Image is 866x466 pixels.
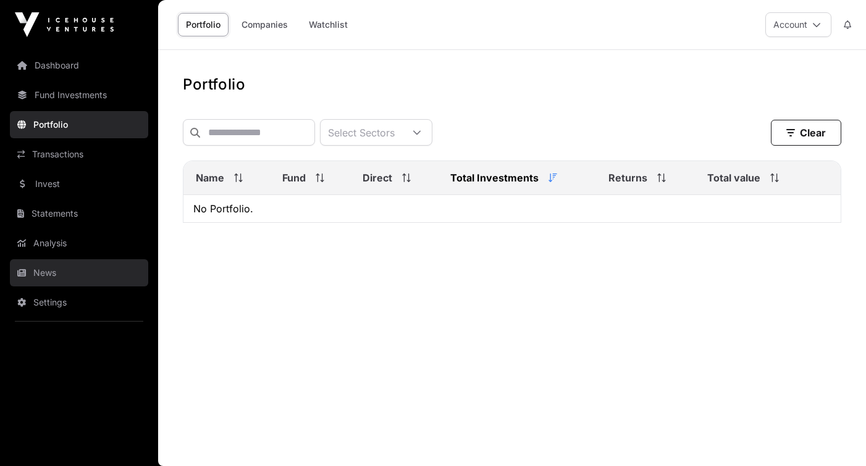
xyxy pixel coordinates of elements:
[10,200,148,227] a: Statements
[10,141,148,168] a: Transactions
[771,120,841,146] button: Clear
[282,170,306,185] span: Fund
[707,170,760,185] span: Total value
[10,81,148,109] a: Fund Investments
[15,12,114,37] img: Icehouse Ventures Logo
[10,170,148,198] a: Invest
[10,111,148,138] a: Portfolio
[10,259,148,286] a: News
[765,12,831,37] button: Account
[183,195,841,223] td: No Portfolio.
[10,230,148,257] a: Analysis
[10,52,148,79] a: Dashboard
[321,120,402,145] div: Select Sectors
[804,407,866,466] iframe: Chat Widget
[10,289,148,316] a: Settings
[233,13,296,36] a: Companies
[450,170,539,185] span: Total Investments
[178,13,229,36] a: Portfolio
[183,75,841,94] h1: Portfolio
[196,170,224,185] span: Name
[301,13,356,36] a: Watchlist
[608,170,647,185] span: Returns
[363,170,392,185] span: Direct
